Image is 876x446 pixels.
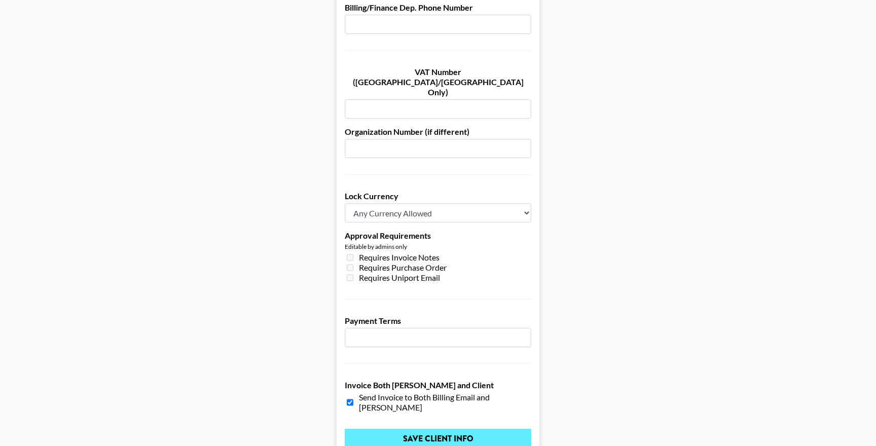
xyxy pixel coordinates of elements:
[345,191,531,201] label: Lock Currency
[345,231,531,241] label: Approval Requirements
[359,263,447,273] span: Requires Purchase Order
[345,67,531,97] label: VAT Number ([GEOGRAPHIC_DATA]/[GEOGRAPHIC_DATA] Only)
[345,3,531,13] label: Billing/Finance Dep. Phone Number
[345,127,531,137] label: Organization Number (if different)
[345,380,531,390] label: Invoice Both [PERSON_NAME] and Client
[359,252,440,263] span: Requires Invoice Notes
[345,316,531,326] label: Payment Terms
[359,273,440,283] span: Requires Uniport Email
[345,243,531,250] div: Editable by admins only
[359,392,531,413] span: Send Invoice to Both Billing Email and [PERSON_NAME]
